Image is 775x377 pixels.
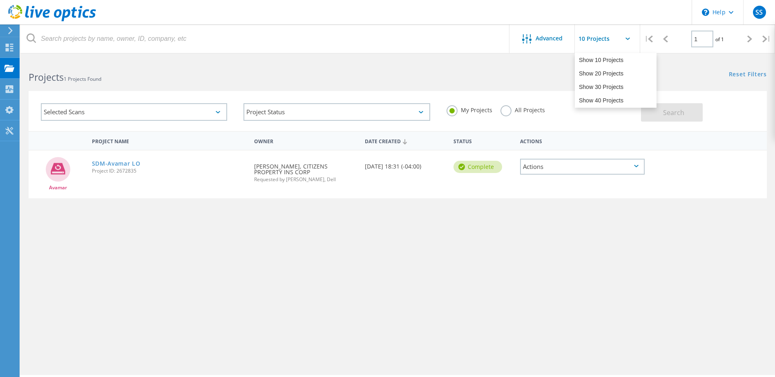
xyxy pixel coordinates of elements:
[520,159,645,175] div: Actions
[243,103,430,121] div: Project Status
[64,75,101,82] span: 1 Projects Found
[254,177,357,182] span: Requested by [PERSON_NAME], Dell
[500,105,545,113] label: All Projects
[755,9,763,16] span: SS
[92,161,141,166] a: SDM-Avamar LO
[250,133,361,148] div: Owner
[361,151,449,177] div: [DATE] 18:31 (-04:00)
[88,133,250,148] div: Project Name
[20,24,510,53] input: Search projects by name, owner, ID, company, etc
[536,35,563,41] span: Advanced
[447,105,492,113] label: My Projects
[516,133,649,148] div: Actions
[758,24,775,53] div: |
[575,67,656,80] div: Show 20 Projects
[449,133,516,148] div: Status
[729,71,767,78] a: Reset Filters
[250,151,361,190] div: [PERSON_NAME], CITIZENS PROPERTY INS CORP
[29,71,64,84] b: Projects
[641,103,703,122] button: Search
[640,24,657,53] div: |
[453,161,502,173] div: Complete
[663,108,684,117] span: Search
[361,133,449,149] div: Date Created
[92,169,246,173] span: Project ID: 2672835
[575,80,656,94] div: Show 30 Projects
[41,103,227,121] div: Selected Scans
[575,53,656,67] div: Show 10 Projects
[702,9,709,16] svg: \n
[715,36,724,43] span: of 1
[575,94,656,107] div: Show 40 Projects
[8,17,96,23] a: Live Optics Dashboard
[49,185,67,190] span: Avamar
